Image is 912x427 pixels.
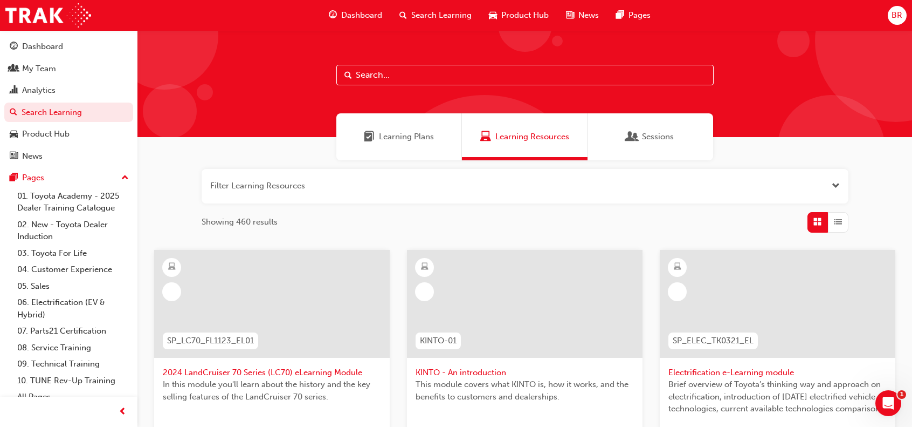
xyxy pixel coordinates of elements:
a: guage-iconDashboard [320,4,391,26]
span: Search [344,69,352,82]
span: search-icon [399,9,407,22]
span: Electrification e-Learning module [668,367,887,379]
a: Search Learning [4,103,133,123]
div: Product Hub [22,128,70,140]
span: Sessions [642,131,674,143]
a: 03. Toyota For Life [13,245,133,262]
a: car-iconProduct Hub [480,4,557,26]
span: learningResourceType_ELEARNING-icon [674,260,681,274]
span: Brief overview of Toyota’s thinking way and approach on electrification, introduction of [DATE] e... [668,378,887,415]
span: prev-icon [119,405,127,419]
span: people-icon [10,64,18,74]
span: List [834,216,842,228]
a: Analytics [4,80,133,100]
span: News [578,9,599,22]
button: Pages [4,168,133,188]
span: KINTO - An introduction [416,367,634,379]
span: pages-icon [10,173,18,183]
img: Trak [5,3,91,28]
a: 01. Toyota Academy - 2025 Dealer Training Catalogue [13,188,133,216]
span: up-icon [121,171,129,185]
span: KINTO-01 [420,335,457,347]
span: In this module you'll learn about the history and the key selling features of the LandCruiser 70 ... [163,378,381,403]
a: 04. Customer Experience [13,261,133,278]
button: Open the filter [832,180,840,192]
a: 09. Technical Training [13,356,133,372]
button: BR [888,6,907,25]
span: search-icon [10,108,17,118]
a: 07. Parts21 Certification [13,323,133,340]
span: news-icon [10,152,18,161]
span: guage-icon [10,42,18,52]
button: DashboardMy TeamAnalyticsSearch LearningProduct HubNews [4,35,133,168]
a: Product Hub [4,124,133,144]
span: guage-icon [329,9,337,22]
a: Learning ResourcesLearning Resources [462,113,588,160]
a: 05. Sales [13,278,133,295]
a: 10. TUNE Rev-Up Training [13,372,133,389]
div: News [22,150,43,162]
div: Analytics [22,84,56,97]
a: Learning PlansLearning Plans [336,113,462,160]
div: Dashboard [22,40,63,53]
span: Learning Plans [364,131,375,143]
span: This module covers what KINTO is, how it works, and the benefits to customers and dealerships. [416,378,634,403]
a: My Team [4,59,133,79]
a: 06. Electrification (EV & Hybrid) [13,294,133,323]
span: Pages [628,9,651,22]
a: 08. Service Training [13,340,133,356]
a: news-iconNews [557,4,607,26]
span: Grid [813,216,821,228]
span: Learning Resources [480,131,491,143]
span: learningResourceType_ELEARNING-icon [168,260,176,274]
a: pages-iconPages [607,4,659,26]
span: BR [892,9,902,22]
a: Dashboard [4,37,133,57]
a: 02. New - Toyota Dealer Induction [13,216,133,245]
iframe: Intercom live chat [875,390,901,416]
span: Dashboard [341,9,382,22]
a: News [4,146,133,166]
span: car-icon [489,9,497,22]
a: All Pages [13,389,133,405]
span: 1 [897,390,906,399]
span: Learning Plans [379,131,434,143]
span: SP_ELEC_TK0321_EL [673,335,754,347]
span: car-icon [10,130,18,139]
a: SessionsSessions [588,113,713,160]
span: Learning Resources [495,131,569,143]
a: search-iconSearch Learning [391,4,480,26]
span: pages-icon [616,9,624,22]
span: Sessions [627,131,638,143]
span: SP_LC70_FL1123_EL01 [167,335,254,347]
span: chart-icon [10,86,18,96]
div: Pages [22,172,44,184]
span: Product Hub [501,9,549,22]
div: My Team [22,63,56,75]
span: 2024 LandCruiser 70 Series (LC70) eLearning Module [163,367,381,379]
span: Showing 460 results [202,216,278,228]
span: news-icon [566,9,574,22]
input: Search... [336,65,714,85]
span: Search Learning [411,9,472,22]
span: learningResourceType_ELEARNING-icon [421,260,429,274]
